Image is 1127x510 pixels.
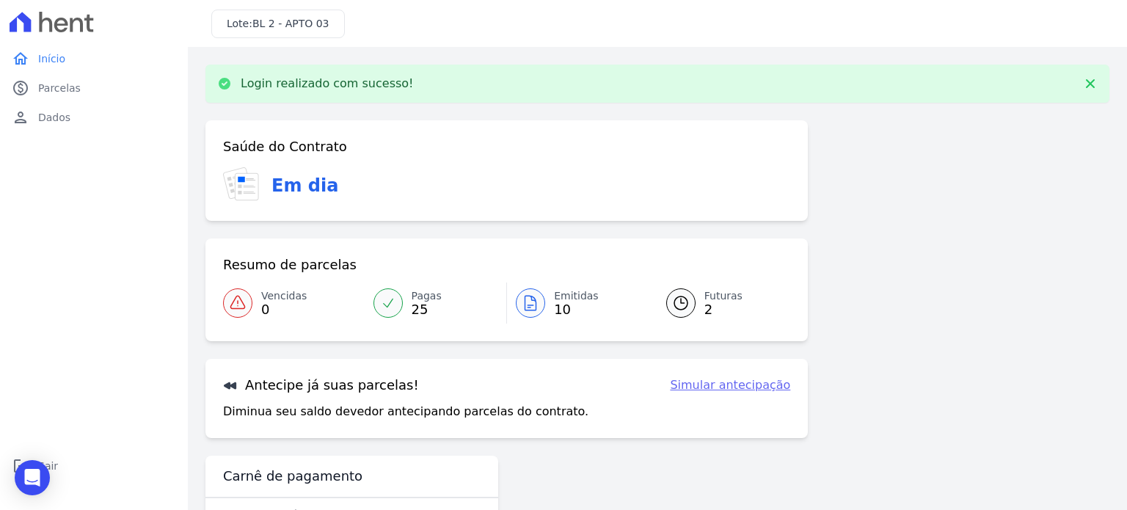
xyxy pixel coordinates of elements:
[223,403,588,420] p: Diminua seu saldo devedor antecipando parcelas do contrato.
[12,79,29,97] i: paid
[261,304,307,316] span: 0
[12,50,29,68] i: home
[12,109,29,126] i: person
[554,288,599,304] span: Emitidas
[649,283,791,324] a: Futuras 2
[15,460,50,495] div: Open Intercom Messenger
[6,73,182,103] a: paidParcelas
[261,288,307,304] span: Vencidas
[252,18,329,29] span: BL 2 - APTO 03
[227,16,329,32] h3: Lote:
[241,76,414,91] p: Login realizado com sucesso!
[271,172,338,199] h3: Em dia
[6,103,182,132] a: personDados
[38,110,70,125] span: Dados
[670,376,790,394] a: Simular antecipação
[704,304,743,316] span: 2
[223,283,365,324] a: Vencidas 0
[554,304,599,316] span: 10
[38,81,81,95] span: Parcelas
[223,376,419,394] h3: Antecipe já suas parcelas!
[223,467,362,485] h3: Carnê de pagamento
[6,44,182,73] a: homeInício
[507,283,649,324] a: Emitidas 10
[223,138,347,156] h3: Saúde do Contrato
[38,459,58,473] span: Sair
[38,51,65,66] span: Início
[704,288,743,304] span: Futuras
[412,288,442,304] span: Pagas
[412,304,442,316] span: 25
[12,457,29,475] i: logout
[365,283,507,324] a: Pagas 25
[6,451,182,481] a: logoutSair
[223,256,357,274] h3: Resumo de parcelas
